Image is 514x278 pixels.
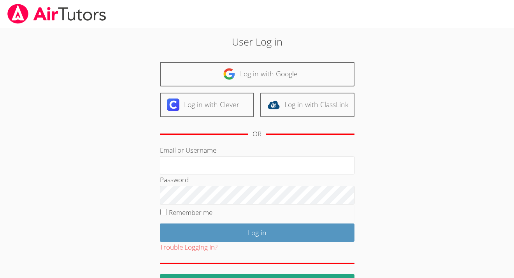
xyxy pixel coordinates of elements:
button: Trouble Logging In? [160,242,218,253]
input: Log in [160,223,354,242]
a: Log in with Clever [160,93,254,117]
a: Log in with Google [160,62,354,86]
label: Remember me [169,208,212,217]
img: google-logo-50288ca7cdecda66e5e0955fdab243c47b7ad437acaf1139b6f446037453330a.svg [223,68,235,80]
h2: User Log in [118,34,396,49]
img: clever-logo-6eab21bc6e7a338710f1a6ff85c0baf02591cd810cc4098c63d3a4b26e2feb20.svg [167,99,179,111]
label: Email or Username [160,146,216,155]
a: Log in with ClassLink [260,93,354,117]
div: OR [253,128,261,140]
img: airtutors_banner-c4298cdbf04f3fff15de1276eac7730deb9818008684d7c2e4769d2f7ddbe033.png [7,4,107,24]
label: Password [160,175,189,184]
img: classlink-logo-d6bb404cc1216ec64c9a2012d9dc4662098be43eaf13dc465df04b49fa7ab582.svg [267,99,280,111]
